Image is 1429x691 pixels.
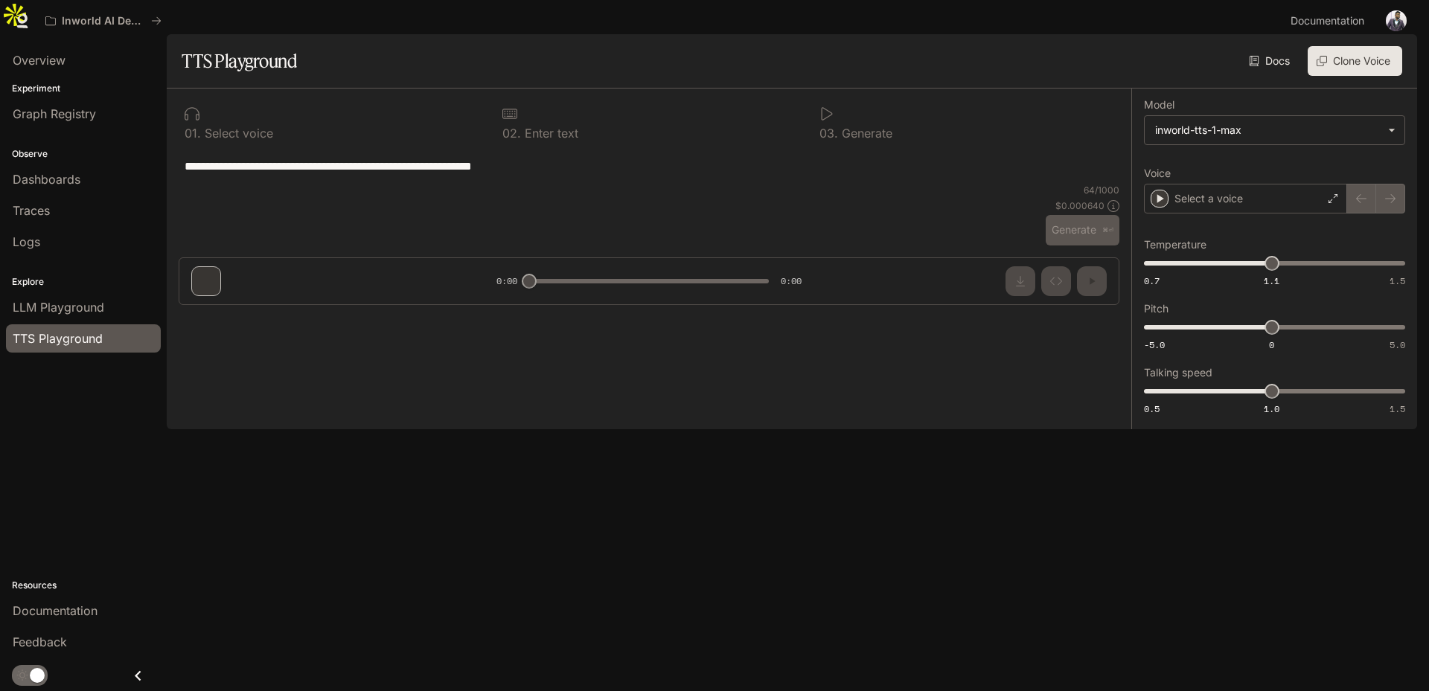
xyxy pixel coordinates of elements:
div: inworld-tts-1-max [1155,123,1381,138]
img: User avatar [1386,10,1407,31]
p: Pitch [1144,303,1169,314]
span: Documentation [1291,12,1364,30]
span: 0 [1269,338,1274,351]
img: tab_keywords_by_traffic_grey.svg [148,86,160,98]
p: 0 3 . [819,127,838,139]
p: 64 / 1000 [1084,184,1119,196]
img: tab_domain_overview_orange.svg [40,86,52,98]
div: v 4.0.25 [42,24,73,36]
div: Keywords by Traffic [164,88,251,97]
span: 1.0 [1264,402,1279,415]
p: Temperature [1144,240,1206,250]
img: website_grey.svg [24,39,36,51]
span: 0.7 [1144,274,1160,287]
div: Domain Overview [57,88,133,97]
div: Domain: [URL] [39,39,106,51]
p: Enter text [521,127,578,139]
span: 1.5 [1390,402,1405,415]
img: logo_orange.svg [24,24,36,36]
span: -5.0 [1144,338,1165,351]
span: 1.5 [1390,274,1405,287]
button: User avatar [1381,6,1411,36]
span: 0.5 [1144,402,1160,415]
p: $ 0.000640 [1055,199,1104,212]
p: Talking speed [1144,367,1212,378]
p: Inworld AI Demos [62,15,145,28]
button: All workspaces [39,6,168,36]
p: 0 1 . [185,127,201,139]
p: Select voice [201,127,273,139]
p: Model [1144,100,1174,110]
a: Documentation [1285,6,1375,36]
h1: TTS Playground [182,46,297,76]
p: Generate [838,127,892,139]
div: inworld-tts-1-max [1145,116,1404,144]
button: Clone Voice [1308,46,1402,76]
p: 0 2 . [502,127,521,139]
p: Voice [1144,168,1171,179]
a: Docs [1246,46,1296,76]
p: Select a voice [1174,191,1243,206]
span: 1.1 [1264,274,1279,287]
span: 5.0 [1390,338,1405,351]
